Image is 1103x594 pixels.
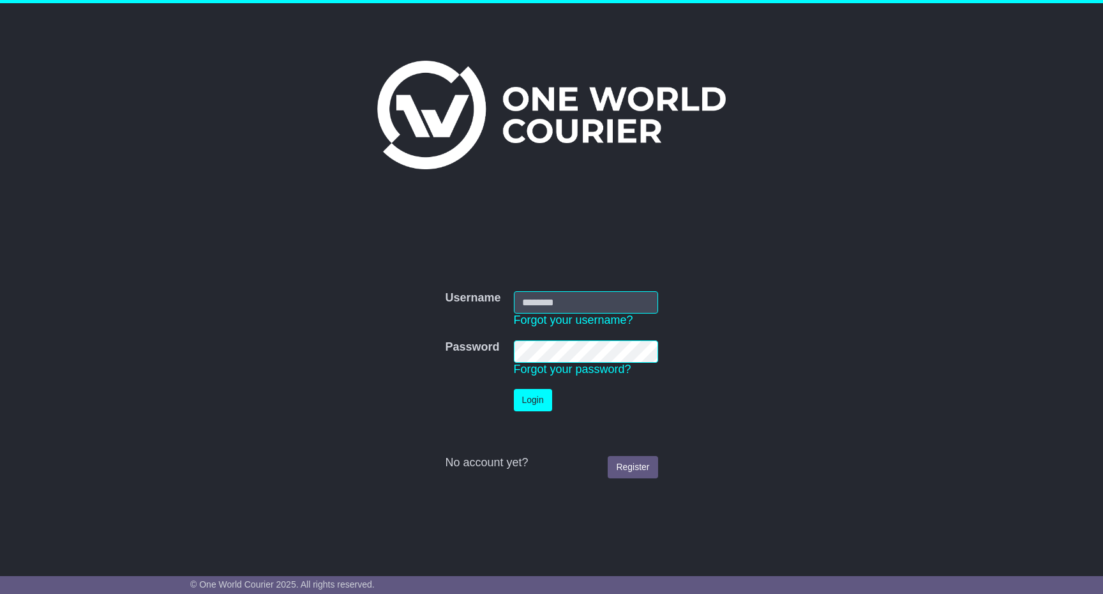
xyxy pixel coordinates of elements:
a: Forgot your username? [514,314,633,326]
img: One World [377,61,726,169]
div: No account yet? [445,456,657,470]
a: Forgot your password? [514,363,631,376]
button: Login [514,389,552,411]
label: Password [445,340,499,354]
a: Register [608,456,657,478]
label: Username [445,291,500,305]
span: © One World Courier 2025. All rights reserved. [190,579,375,590]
